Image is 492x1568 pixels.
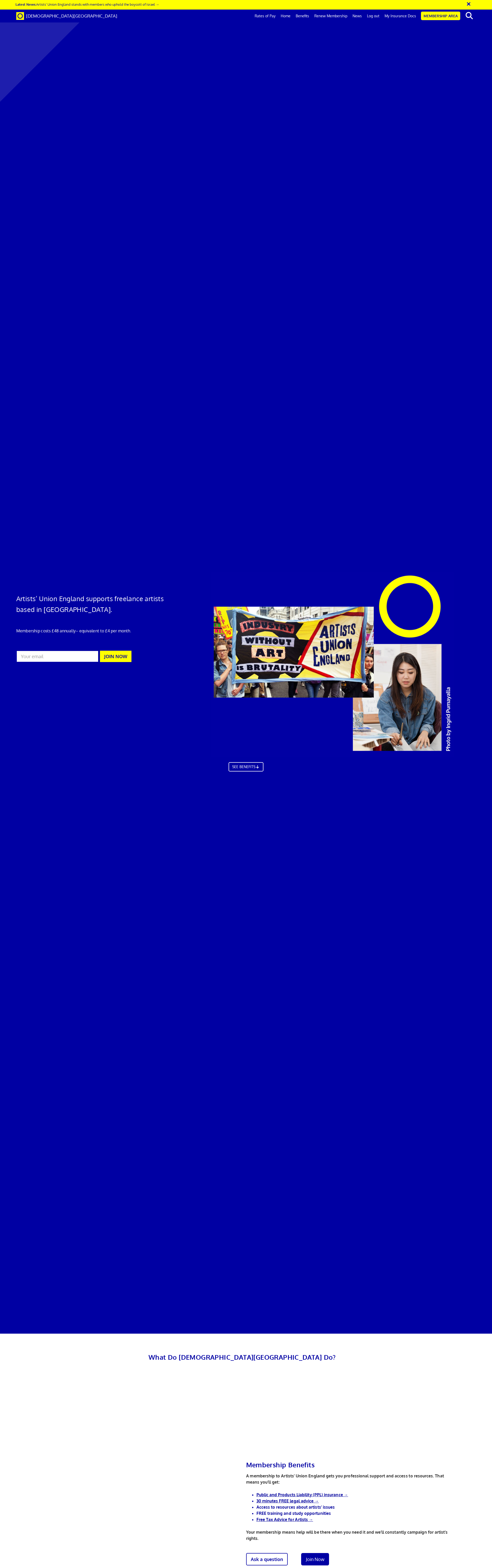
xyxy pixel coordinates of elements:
a: SEE BENEFITS [229,762,264,771]
button: JOIN NOW [100,651,131,662]
a: Benefits [293,10,312,22]
a: News [350,10,364,22]
p: A membership to Artists’ Union England gets you professional support and access to resources. Tha... [246,1473,454,1485]
strong: Latest News: [15,2,36,6]
a: Free Tax Advice for Artists → [256,1517,313,1522]
a: Latest News:Artists’ Union England stands with members who uphold the boycott of Israel → [15,2,159,6]
a: Public and Products Liability (PPL) insurance → [256,1492,348,1497]
a: Rates of Pay [252,10,278,22]
a: Brand [DEMOGRAPHIC_DATA][GEOGRAPHIC_DATA] [12,10,121,22]
li: Access to resources about artists’ issues [256,1504,454,1510]
a: 30 minutes FREE legal advice → [256,1498,319,1503]
li: FREE training and study opportunities [256,1510,454,1516]
a: Home [278,10,293,22]
h2: Membership Benefits [246,1459,454,1470]
h2: What Do [DEMOGRAPHIC_DATA][GEOGRAPHIC_DATA] Do? [54,1352,430,1363]
button: search [461,10,477,21]
a: Membership Area [421,12,460,20]
p: Membership costs £48 annually – equivalent to £4 per month. [16,628,164,634]
a: Ask a question [246,1553,288,1565]
p: Your membership means help will be there when you need it and we’ll constantly campaign for artis... [246,1529,454,1541]
h1: Artists’ Union England supports freelance artists based in [GEOGRAPHIC_DATA]. [16,593,164,615]
a: Join Now [301,1553,329,1565]
a: My Insurance Docs [382,10,419,22]
a: Log out [364,10,382,22]
input: Your email [16,650,99,662]
span: [DEMOGRAPHIC_DATA][GEOGRAPHIC_DATA] [26,13,117,19]
a: Renew Membership [312,10,350,22]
